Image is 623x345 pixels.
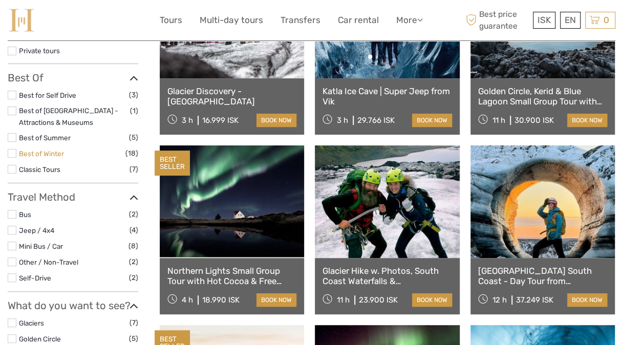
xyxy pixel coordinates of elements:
h3: What do you want to see? [8,299,138,312]
span: 4 h [182,295,193,305]
div: 30.900 ISK [514,116,554,125]
a: Jeep / 4x4 [19,226,54,234]
span: 11 h [492,116,505,125]
a: Tours [160,13,182,28]
span: (3) [129,89,138,101]
span: (5) [129,132,138,143]
a: Multi-day tours [200,13,263,28]
a: Glacier Hike w. Photos, South Coast Waterfalls & [GEOGRAPHIC_DATA] [323,266,452,287]
a: Bus [19,210,31,219]
a: Best of Summer [19,134,71,142]
a: Glaciers [19,319,44,327]
a: book now [256,114,296,127]
span: (18) [125,147,138,159]
a: Other / Non-Travel [19,258,78,266]
a: book now [567,114,607,127]
a: Best of [GEOGRAPHIC_DATA] - Attractions & Museums [19,106,118,126]
a: Golden Circle [19,335,61,343]
div: 23.900 ISK [359,295,398,305]
div: 37.249 ISK [516,295,553,305]
h3: Travel Method [8,191,138,203]
span: 3 h [337,116,348,125]
span: (1) [130,105,138,117]
span: (2) [129,272,138,284]
a: Car rental [338,13,379,28]
span: (2) [129,256,138,268]
div: EN [560,12,581,29]
div: 18.990 ISK [202,295,240,305]
a: Golden Circle, Kerid & Blue Lagoon Small Group Tour with Admission Ticket [478,86,607,107]
a: Glacier Discovery - [GEOGRAPHIC_DATA] [167,86,296,107]
span: (2) [129,208,138,220]
span: ISK [538,15,551,25]
span: (7) [130,317,138,329]
div: BEST SELLER [155,150,190,176]
span: 12 h [492,295,507,305]
a: Best for Self Drive [19,91,76,99]
a: Katla Ice Cave | Super Jeep from Vik [323,86,452,107]
a: book now [412,293,452,307]
a: Best of Winter [19,149,64,158]
a: book now [412,114,452,127]
span: (7) [130,163,138,175]
span: Best price guarantee [463,9,530,31]
span: (8) [128,240,138,252]
a: More [396,13,423,28]
h3: Best Of [8,72,138,84]
span: 11 h [337,295,350,305]
a: Mini Bus / Car [19,242,63,250]
span: 3 h [182,116,193,125]
a: book now [256,293,296,307]
a: Northern Lights Small Group Tour with Hot Cocoa & Free Photos [167,266,296,287]
a: Transfers [281,13,320,28]
a: Private tours [19,47,60,55]
span: (5) [129,333,138,344]
div: 16.999 ISK [202,116,239,125]
a: Classic Tours [19,165,60,174]
span: 0 [602,15,611,25]
div: 29.766 ISK [357,116,395,125]
a: Self-Drive [19,274,51,282]
a: book now [567,293,607,307]
a: [GEOGRAPHIC_DATA] South Coast - Day Tour from [GEOGRAPHIC_DATA] [478,266,607,287]
span: (4) [130,224,138,236]
img: 975-fd72f77c-0a60-4403-8c23-69ec0ff557a4_logo_small.jpg [8,8,35,33]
